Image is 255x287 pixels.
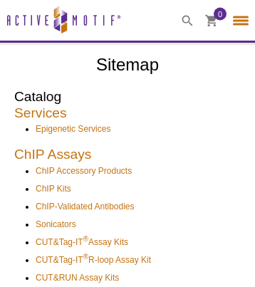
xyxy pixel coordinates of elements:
[36,271,119,284] a: CUT&RUN Assay Kits
[218,7,222,20] span: 0
[14,56,241,76] h1: Sitemap
[205,14,218,29] a: 0
[36,236,128,249] a: CUT&Tag-IT®Assay Kits
[36,165,132,177] a: ChIP Accessory Products
[83,235,88,243] sup: ®
[14,105,67,120] a: Services
[83,253,88,261] sup: ®
[36,122,110,135] a: Epigenetic Services
[14,147,91,162] a: ChIP Assays
[36,218,76,231] a: Sonicators
[36,182,71,195] a: ChIP Kits
[36,200,135,213] a: ChIP-Validated Antibodies
[36,254,151,266] a: CUT&Tag-IT®R-loop Assay Kit
[14,90,241,103] h2: Catalog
